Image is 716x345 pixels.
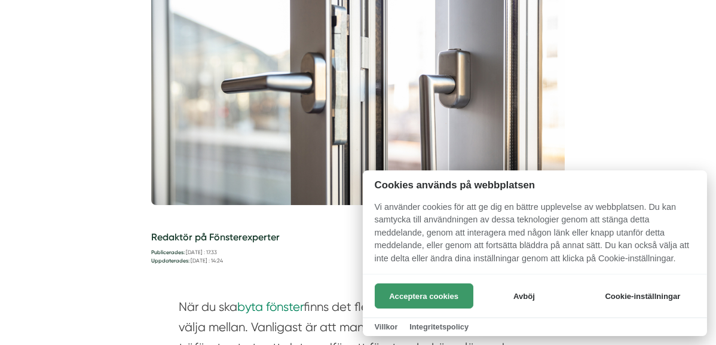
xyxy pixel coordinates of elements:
[476,283,571,309] button: Avböj
[375,322,398,331] a: Villkor
[590,283,695,309] button: Cookie-inställningar
[363,201,707,274] p: Vi använder cookies för att ge dig en bättre upplevelse av webbplatsen. Du kan samtycka till anvä...
[375,283,473,309] button: Acceptera cookies
[363,179,707,191] h2: Cookies används på webbplatsen
[409,322,469,331] a: Integritetspolicy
